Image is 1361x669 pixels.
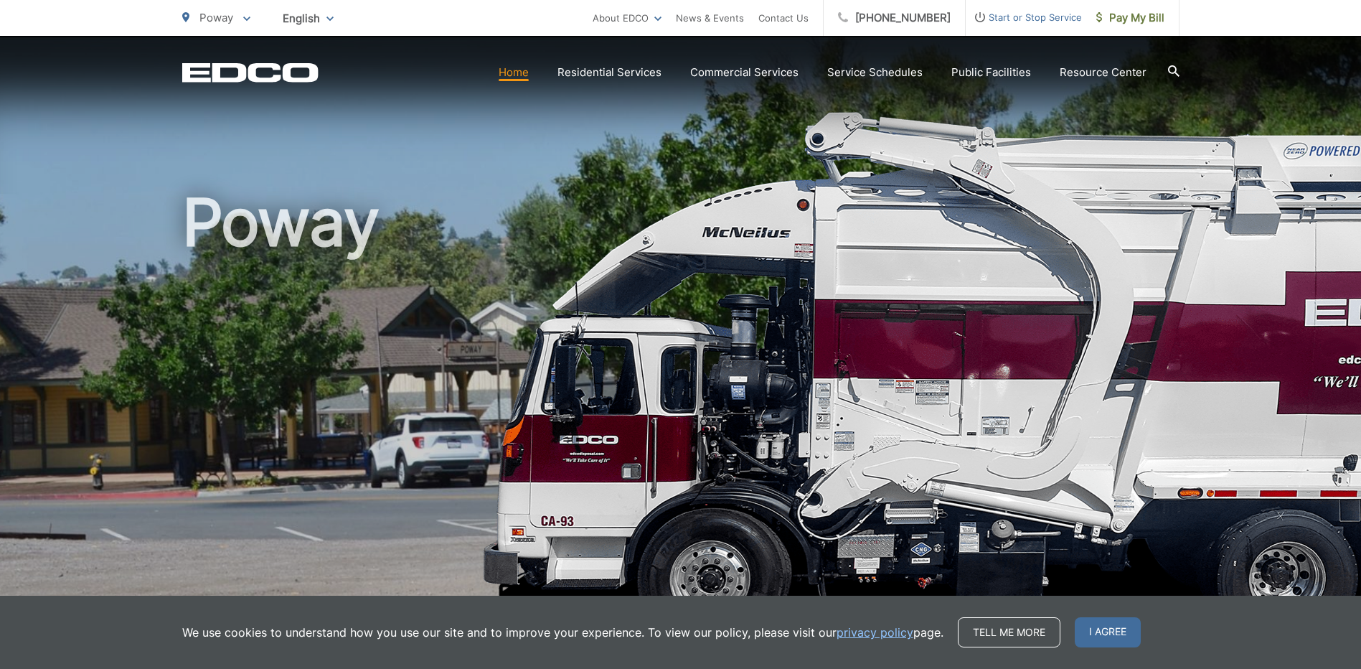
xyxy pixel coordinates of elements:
a: Public Facilities [951,64,1031,81]
a: Tell me more [958,617,1060,647]
p: We use cookies to understand how you use our site and to improve your experience. To view our pol... [182,624,943,641]
span: Poway [199,11,233,24]
a: Residential Services [557,64,661,81]
a: EDCD logo. Return to the homepage. [182,62,319,83]
a: Contact Us [758,9,809,27]
a: Resource Center [1060,64,1146,81]
span: I agree [1075,617,1141,647]
span: English [272,6,344,31]
a: About EDCO [593,9,661,27]
h1: Poway [182,187,1179,641]
span: Pay My Bill [1096,9,1164,27]
a: Home [499,64,529,81]
a: News & Events [676,9,744,27]
a: Service Schedules [827,64,923,81]
a: privacy policy [837,624,913,641]
a: Commercial Services [690,64,799,81]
